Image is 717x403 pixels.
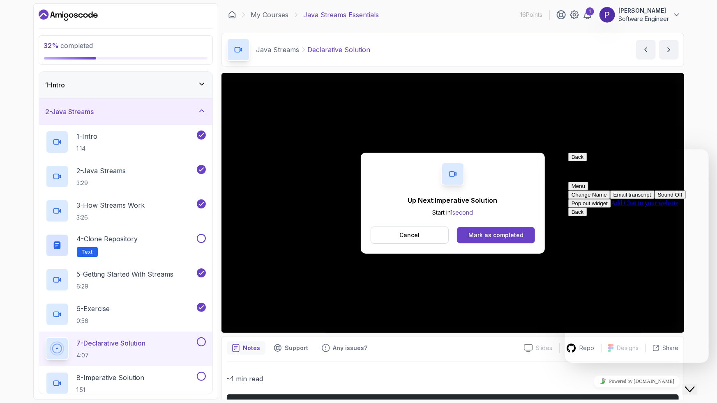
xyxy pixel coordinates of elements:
h3: 1 - Intro [46,80,65,90]
p: Notes [243,344,261,352]
p: Start in [408,208,498,217]
p: 1:51 [77,386,145,394]
p: [PERSON_NAME] [619,7,669,15]
p: 6:29 [77,282,174,291]
iframe: chat widget [682,370,709,395]
p: Declarative Solution [308,45,371,55]
p: 16 Points [521,11,543,19]
p: 3 - How Streams Work [77,200,145,210]
p: 2 - Java Streams [77,166,126,176]
button: next content [659,40,679,60]
p: 5 - Getting Started With Streams [77,269,174,279]
span: completed [44,41,93,50]
button: 2-Java Streams [39,98,212,125]
p: Java Streams [256,45,300,55]
span: Text [82,249,93,255]
div: Mark as completed [468,231,523,239]
button: Mark as completed [457,227,535,243]
p: Java Streams Essentials [304,10,379,20]
button: Feedback button [317,341,373,355]
p: Up Next: Imperative Solution [408,195,498,205]
img: user profile image [599,7,615,23]
p: Cancel [399,231,420,239]
span: 32 % [44,41,59,50]
p: 7 - Declarative Solution [77,338,146,348]
button: 6-Exercise0:56 [46,303,206,326]
button: Cancel [371,227,449,244]
button: Support button [269,341,314,355]
button: 8-Imperative Solution1:51 [46,372,206,395]
a: Repo [560,343,601,353]
p: 8 - Imperative Solution [77,373,145,382]
p: 4:07 [77,351,146,359]
p: 6 - Exercise [77,304,110,314]
h3: 2 - Java Streams [46,107,94,117]
span: 1 second [450,209,473,216]
p: Any issues? [333,344,368,352]
p: ~1 min read [227,373,679,385]
button: user profile image[PERSON_NAME]Software Engineer [599,7,681,23]
p: Support [285,344,309,352]
button: notes button [227,341,265,355]
a: Dashboard [228,11,236,19]
p: 1:14 [77,144,98,153]
div: 1 [586,7,594,16]
p: Software Engineer [619,15,669,23]
a: My Courses [251,10,289,20]
a: Dashboard [39,9,98,22]
button: 7-Declarative Solution4:07 [46,337,206,360]
button: 3-How Streams Work3:26 [46,199,206,222]
button: 4-Clone RepositoryText [46,234,206,257]
p: 4 - Clone Repository [77,234,138,244]
p: 3:26 [77,213,145,222]
p: 0:56 [77,317,110,325]
button: 1-Intro1:14 [46,131,206,153]
iframe: chat widget [565,372,709,391]
button: 1-Intro [39,72,212,98]
a: 1 [583,10,593,20]
p: Slides [536,344,553,352]
button: previous content [636,40,656,60]
iframe: 6 - Declarative Solution [221,73,684,333]
iframe: chat widget [565,149,709,363]
button: 2-Java Streams3:29 [46,165,206,188]
p: 3:29 [77,179,126,187]
p: 1 - Intro [77,131,98,141]
button: 5-Getting Started With Streams6:29 [46,268,206,291]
